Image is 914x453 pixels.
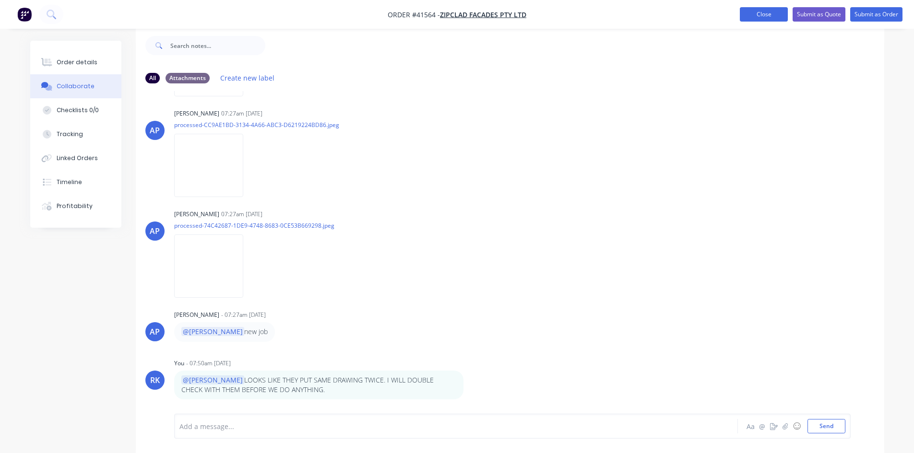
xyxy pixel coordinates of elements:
[30,74,121,98] button: Collaborate
[57,130,83,139] div: Tracking
[150,326,160,337] div: AP
[181,327,244,336] span: @[PERSON_NAME]
[440,10,526,19] a: Zipclad Facades Pty Ltd
[170,36,265,55] input: Search notes...
[57,202,93,210] div: Profitability
[30,122,121,146] button: Tracking
[150,125,160,136] div: AP
[221,109,262,118] div: 07:27am [DATE]
[17,7,32,22] img: Factory
[174,359,184,368] div: You
[150,374,160,386] div: RK
[388,10,440,19] span: Order #41564 -
[57,58,97,67] div: Order details
[745,420,757,432] button: Aa
[30,146,121,170] button: Linked Orders
[174,109,219,118] div: [PERSON_NAME]
[221,210,262,219] div: 07:27am [DATE]
[30,98,121,122] button: Checklists 0/0
[174,121,339,129] p: processed-CC9AE1BD-3134-4A66-ABC3-D6219224BD86.jpeg
[174,210,219,219] div: [PERSON_NAME]
[150,225,160,237] div: AP
[57,154,98,163] div: Linked Orders
[166,73,210,83] div: Attachments
[30,194,121,218] button: Profitability
[181,375,456,395] p: LOOKS LIKE THEY PUT SAME DRAWING TWICE. I WILL DOUBLE CHECK WITH THEM BEFORE WE DO ANYTHING.
[181,375,244,384] span: @[PERSON_NAME]
[57,178,82,186] div: Timeline
[174,311,219,319] div: [PERSON_NAME]
[740,7,788,22] button: Close
[174,221,334,230] p: processed-74C42687-1DE9-4748-8683-0CE53B669298.jpeg
[186,359,231,368] div: - 07:50am [DATE]
[57,82,95,91] div: Collaborate
[145,73,160,83] div: All
[850,7,902,22] button: Submit as Order
[807,419,845,433] button: Send
[791,420,803,432] button: ☺
[30,170,121,194] button: Timeline
[181,327,268,337] p: new job
[215,71,280,84] button: Create new label
[757,420,768,432] button: @
[57,106,99,115] div: Checklists 0/0
[221,311,266,319] div: - 07:27am [DATE]
[30,50,121,74] button: Order details
[793,7,845,22] button: Submit as Quote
